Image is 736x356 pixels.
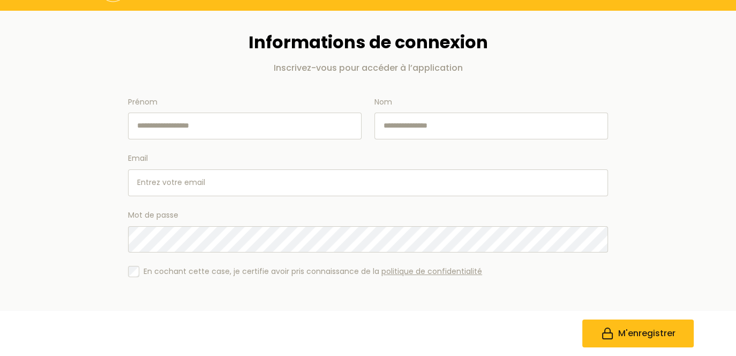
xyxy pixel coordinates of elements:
label: Email [128,152,608,196]
a: politique de confidentialité [381,266,482,277]
label: Prénom [128,96,362,140]
input: Nom [374,113,608,139]
label: Mot de passe [128,209,608,253]
p: Inscrivez-vous pour accéder à l’application [128,62,608,75]
input: Mot de passe [128,226,608,253]
label: Nom [374,96,608,140]
input: Email [128,169,608,196]
h1: Informations de connexion [128,32,608,53]
button: M'enregistrer [582,320,694,347]
input: Prénom [128,113,362,139]
span: En cochant cette case, je certifie avoir pris connaissance de la [144,265,482,278]
span: M'enregistrer [618,327,675,340]
input: En cochant cette case, je certifie avoir pris connaissance de la politique de confidentialité [128,266,139,277]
